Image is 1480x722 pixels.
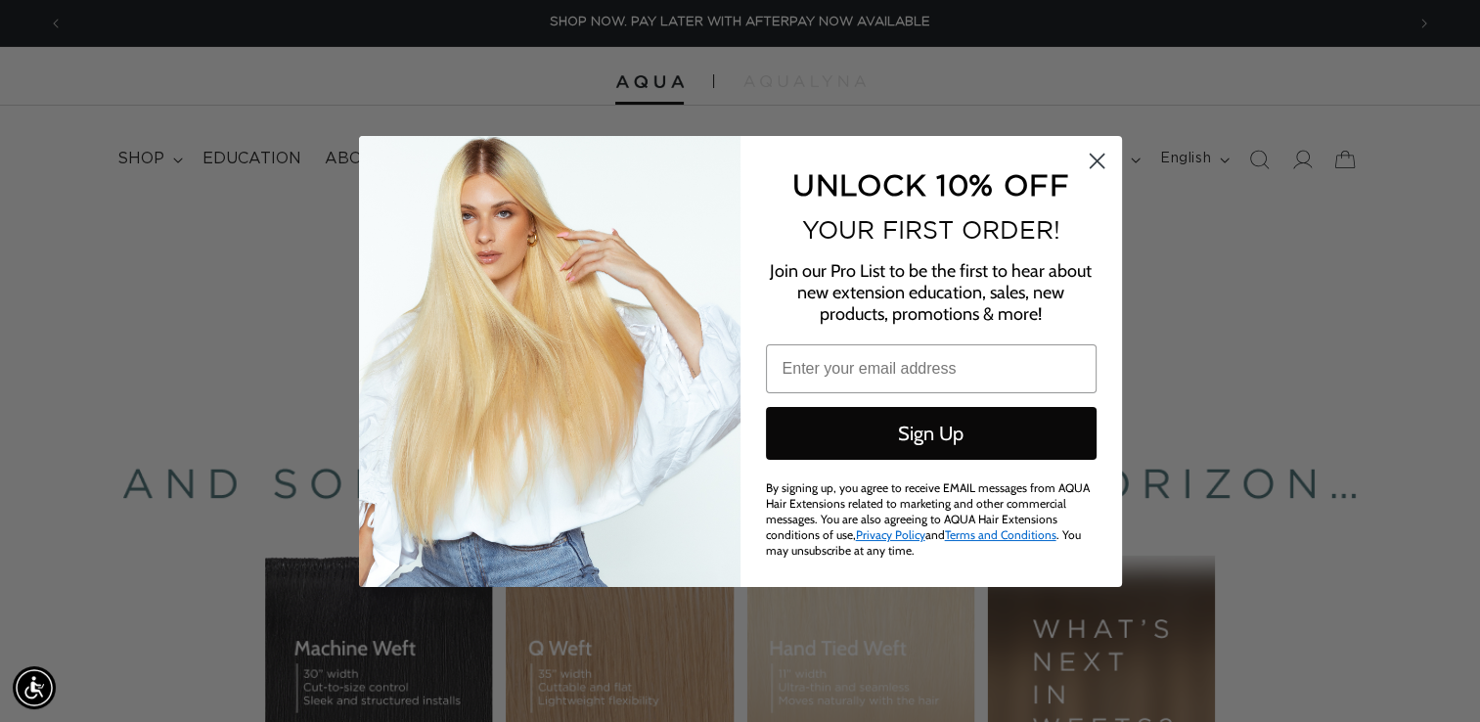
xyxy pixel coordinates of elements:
[13,666,56,709] div: Accessibility Menu
[359,136,740,587] img: daab8b0d-f573-4e8c-a4d0-05ad8d765127.png
[802,216,1060,244] span: YOUR FIRST ORDER!
[856,527,925,542] a: Privacy Policy
[1080,144,1114,178] button: Close dialog
[792,168,1069,201] span: UNLOCK 10% OFF
[945,527,1056,542] a: Terms and Conditions
[766,344,1097,393] input: Enter your email address
[770,260,1092,325] span: Join our Pro List to be the first to hear about new extension education, sales, new products, pro...
[766,407,1097,460] button: Sign Up
[766,480,1090,558] span: By signing up, you agree to receive EMAIL messages from AQUA Hair Extensions related to marketing...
